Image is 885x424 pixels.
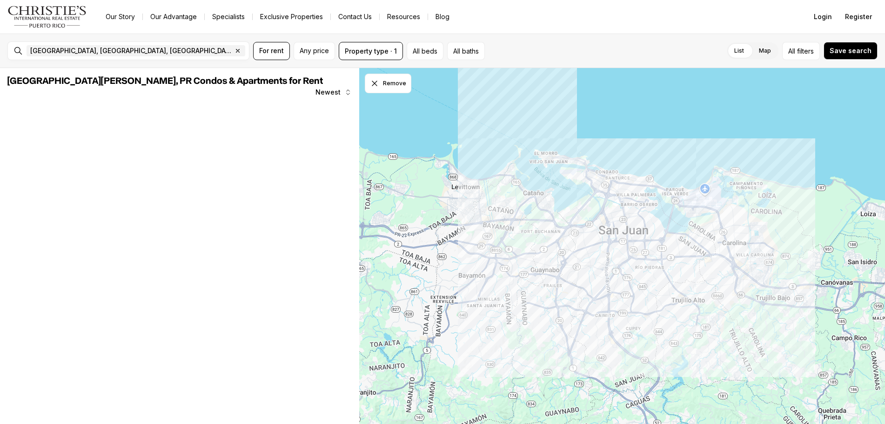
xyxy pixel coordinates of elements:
[331,10,379,23] button: Contact Us
[808,7,838,26] button: Login
[751,42,778,59] label: Map
[294,42,335,60] button: Any price
[205,10,252,23] a: Specialists
[339,42,403,60] button: Property type · 1
[380,10,428,23] a: Resources
[300,47,329,55] span: Any price
[30,47,232,55] span: [GEOGRAPHIC_DATA], [GEOGRAPHIC_DATA], [GEOGRAPHIC_DATA]
[814,13,832,21] span: Login
[839,7,878,26] button: Register
[310,83,357,102] button: Newest
[407,42,443,60] button: All beds
[447,42,485,60] button: All baths
[7,76,323,86] span: [GEOGRAPHIC_DATA][PERSON_NAME], PR Condos & Apartments for Rent
[98,10,142,23] a: Our Story
[797,46,814,56] span: filters
[824,42,878,60] button: Save search
[788,46,795,56] span: All
[428,10,457,23] a: Blog
[253,10,330,23] a: Exclusive Properties
[259,47,284,55] span: For rent
[830,47,872,55] span: Save search
[845,13,872,21] span: Register
[143,10,204,23] a: Our Advantage
[365,74,411,93] button: Dismiss drawing
[253,42,290,60] button: For rent
[315,89,341,96] span: Newest
[727,42,751,59] label: List
[7,6,87,28] img: logo
[782,42,820,60] button: Allfilters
